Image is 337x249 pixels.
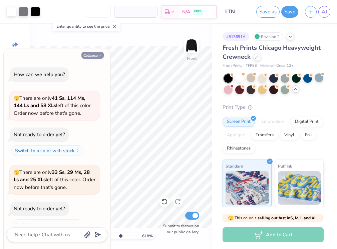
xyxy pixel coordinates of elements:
[14,169,95,191] span: There are only left of this color. Order now before that's gone.
[256,6,280,18] button: Save as
[76,223,80,227] img: Switch to a color with stock
[322,8,327,16] span: AJ
[220,5,253,18] input: Untitled Design
[14,169,90,183] strong: 33 Ss, 29 Ms, 28 Ls and 25 XLs
[278,163,292,170] span: Puff Ink
[14,131,65,138] div: Not ready to order yet?
[228,215,234,221] span: 🫣
[159,223,199,235] label: Submit to feature on our public gallery.
[11,219,83,230] button: Switch to a color with stock
[223,63,242,69] span: Fresh Prints
[14,205,65,212] div: Not ready to order yet?
[81,52,104,59] button: Collapse
[118,8,132,15] span: – –
[251,130,278,140] div: Transfers
[301,130,316,140] div: Foil
[182,8,190,15] span: N/A
[76,149,80,153] img: Switch to a color with stock
[140,8,153,15] span: – –
[281,6,298,18] button: Save
[257,117,289,127] div: Embroidery
[223,117,255,127] div: Screen Print
[185,39,198,52] img: Front
[85,6,111,18] input: – –
[53,22,120,31] div: Enter quantity to see the price.
[278,171,321,205] img: Puff Ink
[280,130,299,140] div: Vinyl
[142,233,153,239] span: 618 %
[14,169,19,176] span: 🫣
[246,63,257,69] span: # FP88
[253,32,283,41] div: Revision 2
[318,6,330,18] a: AJ
[258,215,317,221] strong: selling out fast in S, M, L and XL
[14,95,91,116] span: There are only left of this color. Order now before that's gone.
[226,171,269,205] img: Standard
[223,44,321,61] span: Fresh Prints Chicago Heavyweight Crewneck
[223,144,255,154] div: Rhinestones
[194,9,201,14] span: FREE
[228,215,318,221] span: This color is .
[11,145,83,156] button: Switch to a color with stock
[14,71,65,78] div: How can we help you?
[223,130,249,140] div: Applique
[291,117,323,127] div: Digital Print
[260,63,294,69] span: Minimum Order: 12 +
[223,103,324,111] div: Print Type
[14,95,19,101] span: 🫣
[226,163,243,170] span: Standard
[223,32,249,41] div: # 513691A
[187,55,197,61] div: Front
